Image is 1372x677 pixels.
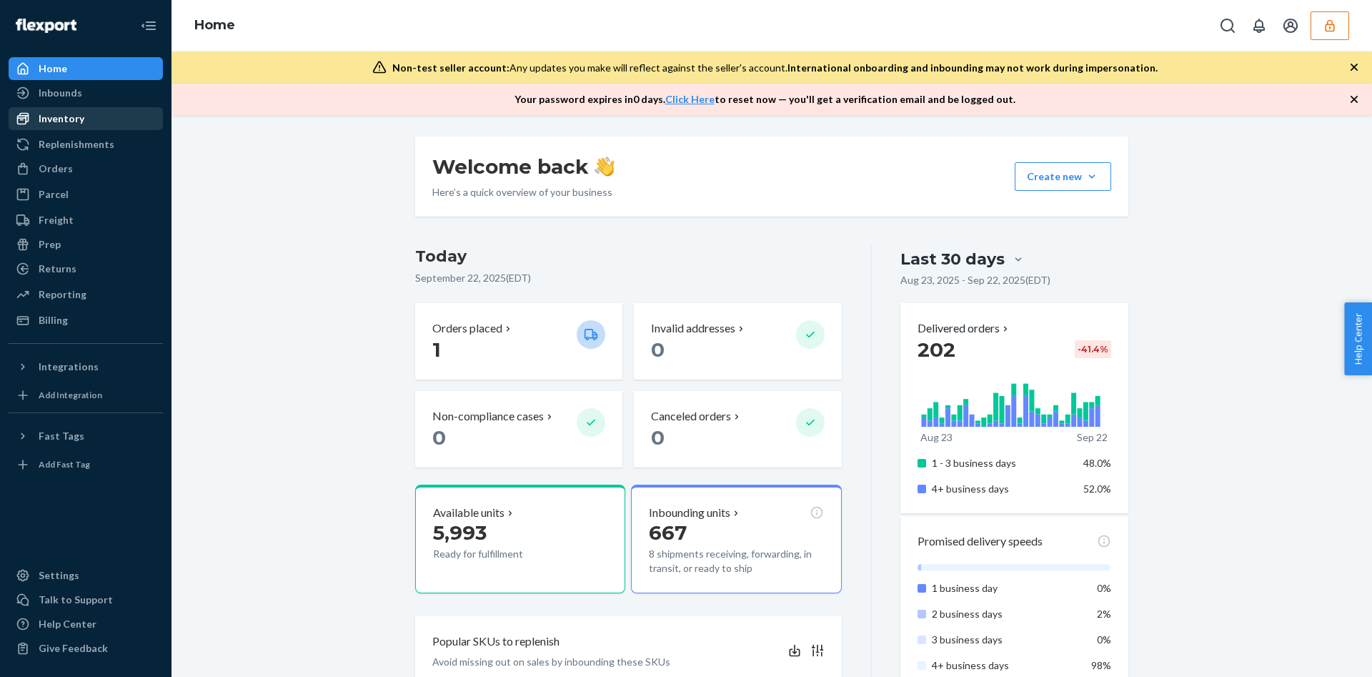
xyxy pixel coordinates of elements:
div: Parcel [39,187,69,202]
div: Replenishments [39,137,114,152]
button: Open notifications [1245,11,1273,40]
span: 2% [1097,608,1111,620]
span: 52.0% [1083,483,1111,495]
ol: breadcrumbs [183,5,247,46]
a: Inventory [9,107,163,130]
div: Inbounds [39,86,82,100]
button: Create new [1015,162,1111,191]
span: 98% [1091,659,1111,671]
p: 4+ business days [932,482,1073,496]
div: Last 30 days [900,248,1005,270]
a: Inbounds [9,81,163,104]
p: 1 - 3 business days [932,456,1073,470]
span: 0 [432,425,446,450]
p: Ready for fulfillment [433,547,565,561]
p: Here’s a quick overview of your business [432,185,615,199]
img: hand-wave emoji [595,157,615,177]
span: 0% [1097,582,1111,594]
a: Reporting [9,283,163,306]
div: Add Integration [39,389,102,401]
button: Close Navigation [134,11,163,40]
a: Add Fast Tag [9,453,163,476]
span: 0% [1097,633,1111,646]
button: Open account menu [1276,11,1305,40]
a: Billing [9,309,163,332]
button: Available units5,993Ready for fulfillment [415,485,625,593]
p: Promised delivery speeds [918,533,1043,550]
p: 3 business days [932,633,1073,647]
div: Billing [39,313,68,327]
div: Prep [39,237,61,252]
button: Inbounding units6678 shipments receiving, forwarding, in transit, or ready to ship [631,485,841,593]
div: Integrations [39,360,99,374]
span: Non-test seller account: [392,61,509,74]
div: Any updates you make will reflect against the seller's account. [392,61,1158,75]
p: Available units [433,505,504,521]
a: Click Here [665,93,715,105]
div: Talk to Support [39,593,113,607]
span: 667 [649,520,687,545]
span: International onboarding and inbounding may not work during impersonation. [787,61,1158,74]
div: Help Center [39,617,96,631]
div: Returns [39,262,76,276]
a: Orders [9,157,163,180]
p: Orders placed [432,320,502,337]
p: Aug 23, 2025 - Sep 22, 2025 ( EDT ) [900,273,1050,287]
div: Settings [39,568,79,583]
span: Support [29,10,80,23]
div: -41.4 % [1075,340,1111,358]
div: Inventory [39,112,84,126]
button: Integrations [9,355,163,378]
p: September 22, 2025 ( EDT ) [415,271,842,285]
div: Orders [39,162,73,176]
span: 1 [432,337,441,362]
p: 8 shipments receiving, forwarding, in transit, or ready to ship [649,547,823,575]
a: Settings [9,564,163,587]
button: Fast Tags [9,425,163,448]
button: Delivered orders [918,320,1011,337]
p: Aug 23 [920,430,953,445]
p: Popular SKUs to replenish [432,633,560,650]
button: Canceled orders 0 [634,391,841,468]
p: Canceled orders [651,408,731,425]
button: Non-compliance cases 0 [415,391,622,468]
div: Freight [39,213,74,227]
a: Returns [9,257,163,280]
a: Parcel [9,183,163,206]
p: 2 business days [932,607,1073,621]
p: 4+ business days [932,658,1073,673]
a: Prep [9,233,163,256]
p: Sep 22 [1077,430,1108,445]
div: Add Fast Tag [39,458,90,470]
button: Talk to Support [9,588,163,611]
button: Give Feedback [9,637,163,660]
img: Flexport logo [16,19,76,33]
a: Add Integration [9,384,163,407]
a: Home [194,17,235,33]
a: Home [9,57,163,80]
span: 0 [651,425,665,450]
p: 1 business day [932,581,1073,596]
div: Reporting [39,287,86,302]
span: 5,993 [433,520,487,545]
span: 0 [651,337,665,362]
p: Invalid addresses [651,320,735,337]
a: Help Center [9,613,163,636]
p: Avoid missing out on sales by inbounding these SKUs [432,655,670,669]
button: Help Center [1344,302,1372,375]
span: 202 [918,337,955,362]
p: Your password expires in 0 days . to reset now — you'll get a verification email and be logged out. [514,92,1015,107]
span: 48.0% [1083,457,1111,469]
button: Orders placed 1 [415,303,622,380]
h3: Today [415,245,842,268]
div: Fast Tags [39,429,84,443]
p: Inbounding units [649,505,730,521]
div: Give Feedback [39,641,108,656]
button: Invalid addresses 0 [634,303,841,380]
a: Replenishments [9,133,163,156]
h1: Welcome back [432,154,615,179]
a: Freight [9,209,163,232]
p: Non-compliance cases [432,408,544,425]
